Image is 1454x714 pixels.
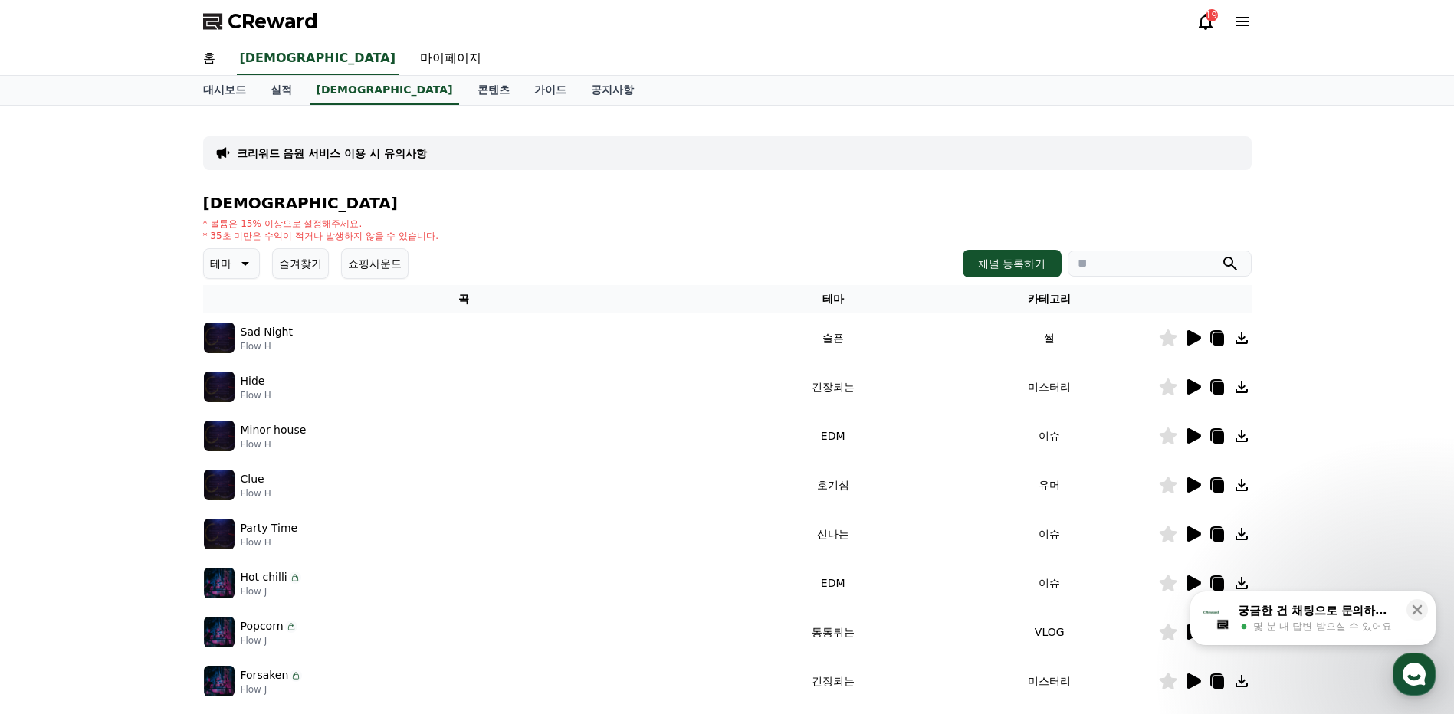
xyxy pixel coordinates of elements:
[204,323,235,353] img: music
[241,667,289,683] p: Forsaken
[241,373,265,389] p: Hide
[204,666,235,696] img: music
[724,657,941,706] td: 긴장되는
[241,569,287,585] p: Hot chilli
[579,76,646,105] a: 공지사항
[204,470,235,500] img: music
[724,362,941,411] td: 긴장되는
[241,618,284,634] p: Popcorn
[941,509,1158,558] td: 이슈
[941,460,1158,509] td: 유머
[241,634,297,647] p: Flow J
[210,253,231,274] p: 테마
[237,509,255,521] span: 설정
[241,520,298,536] p: Party Time
[204,617,235,647] img: music
[204,372,235,402] img: music
[204,519,235,549] img: music
[724,285,941,313] th: 테마
[941,558,1158,608] td: 이슈
[465,76,522,105] a: 콘텐츠
[101,486,198,524] a: 대화
[941,657,1158,706] td: 미스터리
[203,230,439,242] p: * 35초 미만은 수익이 적거나 발생하지 않을 수 있습니다.
[237,43,399,75] a: [DEMOGRAPHIC_DATA]
[241,536,298,549] p: Flow H
[724,460,941,509] td: 호기심
[724,509,941,558] td: 신나는
[140,509,159,522] span: 대화
[258,76,304,105] a: 실적
[241,471,264,487] p: Clue
[204,568,235,598] img: music
[408,43,494,75] a: 마이페이지
[203,9,318,34] a: CReward
[941,608,1158,657] td: VLOG
[203,218,439,230] p: * 볼륨은 15% 이상으로 설정해주세요.
[203,195,1252,211] h4: [DEMOGRAPHIC_DATA]
[724,313,941,362] td: 슬픈
[941,313,1158,362] td: 썰
[237,146,427,161] a: 크리워드 음원 서비스 이용 시 유의사항
[941,362,1158,411] td: 미스터리
[1206,9,1218,21] div: 19
[963,250,1061,277] button: 채널 등록하기
[724,411,941,460] td: EDM
[272,248,329,279] button: 즐겨찾기
[341,248,409,279] button: 쇼핑사운드
[241,487,271,499] p: Flow H
[198,486,294,524] a: 설정
[48,509,57,521] span: 홈
[228,9,318,34] span: CReward
[5,486,101,524] a: 홈
[191,43,228,75] a: 홈
[310,76,459,105] a: [DEMOGRAPHIC_DATA]
[241,422,307,438] p: Minor house
[1196,12,1215,31] a: 19
[522,76,579,105] a: 가이드
[241,389,271,401] p: Flow H
[724,558,941,608] td: EDM
[241,324,293,340] p: Sad Night
[241,438,307,450] p: Flow H
[724,608,941,657] td: 통통튀는
[941,285,1158,313] th: 카테고리
[941,411,1158,460] td: 이슈
[204,421,235,451] img: music
[241,585,301,598] p: Flow J
[241,340,293,352] p: Flow H
[203,248,260,279] button: 테마
[203,285,725,313] th: 곡
[191,76,258,105] a: 대시보드
[241,683,303,696] p: Flow J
